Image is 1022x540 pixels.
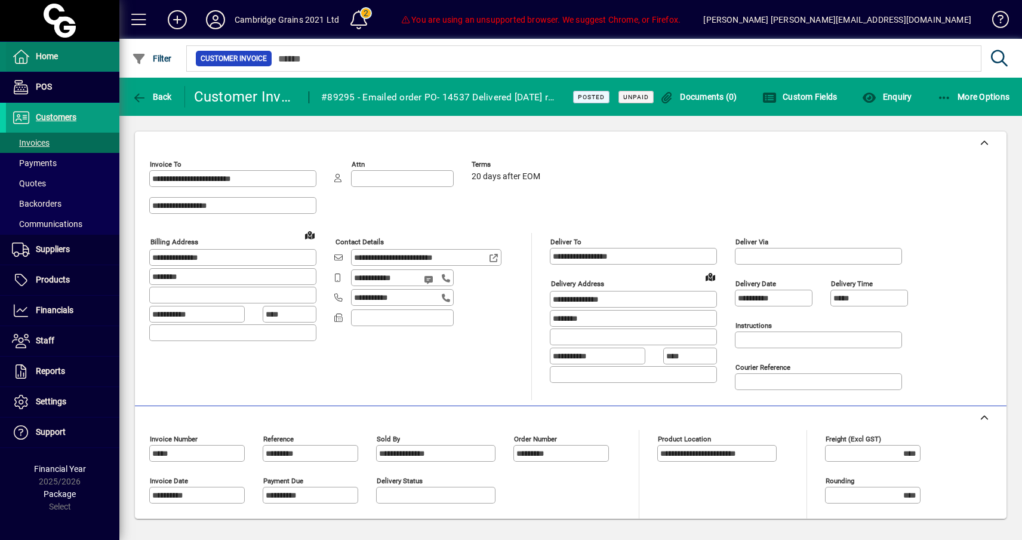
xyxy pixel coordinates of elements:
span: Unpaid [623,93,649,101]
span: You are using an unsupported browser. We suggest Chrome, or Firefox. [401,15,681,24]
mat-label: Invoice number [150,435,198,443]
mat-label: Attn [352,160,365,168]
a: Communications [6,214,119,234]
mat-label: Deliver To [550,238,581,246]
button: Filter [129,48,175,69]
mat-label: Delivery date [735,280,776,288]
span: Settings [36,397,66,406]
span: Staff [36,336,54,345]
button: Add [158,9,196,30]
mat-label: Instructions [735,321,772,330]
button: Enquiry [859,86,915,108]
div: Customer Invoice [194,87,297,106]
button: Documents (0) [657,86,740,108]
span: Documents (0) [660,92,737,102]
button: Profile [196,9,235,30]
a: Settings [6,387,119,417]
a: Invoices [6,133,119,153]
a: Reports [6,357,119,386]
span: Terms [472,161,543,168]
span: Customers [36,112,76,122]
mat-label: Title [150,518,164,527]
span: Package [44,489,76,499]
a: Payments [6,153,119,173]
span: Communications [12,219,82,229]
button: Back [129,86,175,108]
button: Custom Fields [759,86,841,108]
a: Home [6,42,119,72]
span: Customer Invoice [201,53,267,65]
span: Reports [36,366,65,376]
mat-label: Deliver via [735,238,768,246]
a: View on map [701,267,720,286]
mat-label: Order number [514,435,557,443]
button: Send SMS [415,265,444,294]
a: Products [6,265,119,295]
mat-label: Courier Reference [735,363,790,372]
span: Financial Year [34,464,86,474]
span: Home [36,51,58,61]
a: Knowledge Base [983,2,1007,41]
span: Enquiry [862,92,912,102]
button: More Options [934,86,1013,108]
span: 20 days after EOM [472,172,540,182]
mat-label: Payment due [263,477,303,485]
span: Backorders [12,199,61,208]
app-page-header-button: Back [119,86,185,108]
div: [PERSON_NAME] [PERSON_NAME][EMAIL_ADDRESS][DOMAIN_NAME] [703,10,971,29]
a: Financials [6,296,119,326]
a: Staff [6,326,119,356]
a: View on map [300,225,319,244]
mat-label: Freight (excl GST) [826,435,881,443]
span: Posted [578,93,605,101]
div: Cambridge Grains 2021 Ltd [235,10,339,29]
span: Financials [36,305,73,315]
div: #89295 - Emailed order PO- 14537 Delivered [DATE] run [DATE] [321,88,558,107]
span: More Options [937,92,1010,102]
span: Custom Fields [762,92,838,102]
a: Suppliers [6,235,119,265]
a: Quotes [6,173,119,194]
span: Suppliers [36,244,70,254]
span: Back [132,92,172,102]
a: Backorders [6,194,119,214]
mat-label: Delivery status [377,477,423,485]
a: Support [6,418,119,447]
span: Products [36,275,70,284]
mat-label: Reference [263,435,294,443]
span: Quotes [12,179,46,188]
a: POS [6,72,119,102]
span: Payments [12,158,57,168]
span: Support [36,427,66,437]
span: Filter [132,54,172,63]
mat-label: Delivery time [831,280,873,288]
mat-label: Rounding [826,477,854,485]
span: POS [36,82,52,91]
mat-label: Product location [658,435,711,443]
mat-label: Invoice date [150,477,188,485]
span: Invoices [12,138,50,148]
mat-label: Sold by [377,435,400,443]
mat-label: Invoice To [150,160,181,168]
